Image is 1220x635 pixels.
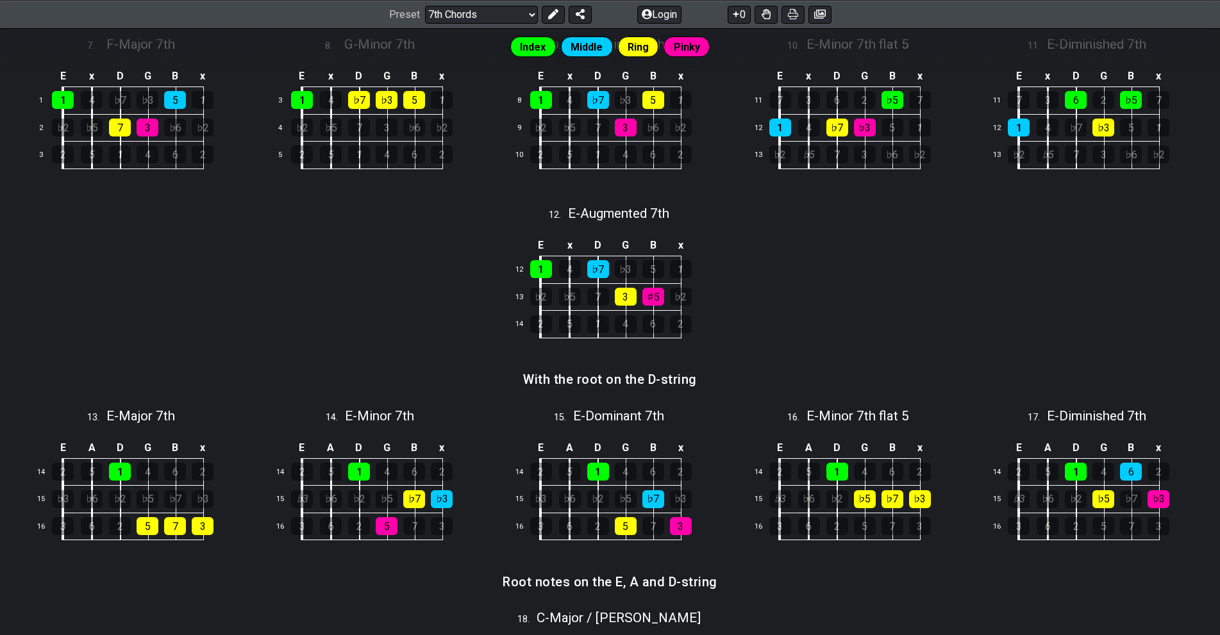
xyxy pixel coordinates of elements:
[32,114,63,142] td: 2
[162,438,189,459] td: B
[670,260,692,278] div: 1
[670,145,692,163] div: 2
[376,463,397,481] div: 4
[109,119,131,136] div: 7
[1065,490,1087,508] div: ♭2
[1120,463,1142,481] div: 6
[52,463,74,481] div: 2
[530,145,552,163] div: 2
[769,145,791,163] div: ♭2
[1062,438,1090,459] td: D
[1148,490,1169,508] div: ♭3
[431,490,453,508] div: ♭3
[1065,463,1087,481] div: 1
[1037,463,1058,481] div: 5
[510,283,540,311] td: 13
[291,490,313,508] div: ♭3
[81,91,103,109] div: 4
[32,458,63,486] td: 14
[109,145,131,163] div: 1
[403,119,425,136] div: ♭6
[642,315,664,333] div: 6
[373,438,401,459] td: G
[1008,119,1030,136] div: 1
[510,458,540,486] td: 14
[287,438,317,459] td: E
[1148,119,1169,136] div: 1
[615,145,637,163] div: 4
[431,463,453,481] div: 2
[162,66,189,87] td: B
[1117,66,1145,87] td: B
[670,463,692,481] div: 2
[765,438,795,459] td: E
[373,66,401,87] td: G
[642,288,664,306] div: ♯5
[81,490,103,508] div: ♭6
[728,5,751,23] button: 0
[826,490,848,508] div: ♭2
[882,463,903,481] div: 6
[52,145,74,163] div: 2
[798,463,820,481] div: 5
[401,438,428,459] td: B
[78,438,106,459] td: A
[584,66,612,87] td: D
[403,463,425,481] div: 6
[526,66,556,87] td: E
[584,438,612,459] td: D
[670,315,692,333] div: 2
[1047,408,1146,424] span: E - Diminished 7th
[587,288,609,306] div: 7
[642,260,664,278] div: 5
[584,235,612,256] td: D
[428,66,456,87] td: x
[642,91,664,109] div: 5
[1092,490,1114,508] div: ♭5
[909,145,931,163] div: ♭2
[798,145,820,163] div: ♭5
[1120,91,1142,109] div: ♭5
[271,87,301,114] td: 3
[854,463,876,481] div: 4
[1148,91,1169,109] div: 7
[137,119,158,136] div: 3
[988,458,1019,486] td: 14
[612,66,639,87] td: G
[670,288,692,306] div: ♭2
[851,438,878,459] td: G
[587,119,609,136] div: 7
[769,463,791,481] div: 2
[320,490,342,508] div: ♭6
[389,8,420,21] span: Preset
[568,206,669,221] span: E - Augmented 7th
[573,408,664,424] span: E - Dominant 7th
[878,66,906,87] td: B
[806,408,909,424] span: E - Minor 7th flat 5
[134,438,162,459] td: G
[106,66,134,87] td: D
[81,145,103,163] div: 5
[376,490,397,508] div: ♭5
[587,490,609,508] div: ♭2
[530,315,552,333] div: 2
[109,463,131,481] div: 1
[909,463,931,481] div: 2
[749,513,780,540] td: 16
[106,408,175,424] span: E - Major 7th
[1065,145,1087,163] div: 7
[137,490,158,508] div: ♭5
[559,145,581,163] div: 5
[765,66,795,87] td: E
[749,114,780,142] td: 12
[376,91,397,109] div: ♭3
[52,517,74,535] div: 3
[192,463,213,481] div: 2
[667,235,694,256] td: x
[376,119,397,136] div: 3
[137,91,158,109] div: ♭3
[109,91,131,109] div: ♭7
[749,458,780,486] td: 14
[1148,463,1169,481] div: 2
[510,256,540,284] td: 12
